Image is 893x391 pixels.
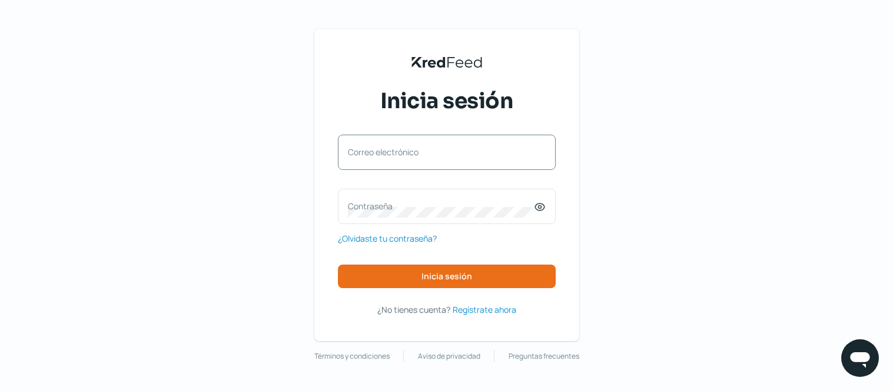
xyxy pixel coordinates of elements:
label: Correo electrónico [348,146,534,158]
a: Regístrate ahora [453,302,516,317]
span: ¿No tienes cuenta? [377,304,450,315]
a: Preguntas frecuentes [509,350,579,363]
span: Inicia sesión [380,86,513,116]
a: Términos y condiciones [314,350,390,363]
span: Inicia sesión [421,272,472,280]
label: Contraseña [348,200,534,212]
a: Aviso de privacidad [418,350,480,363]
a: ¿Olvidaste tu contraseña? [338,231,437,246]
img: chatIcon [848,346,872,370]
button: Inicia sesión [338,265,556,288]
